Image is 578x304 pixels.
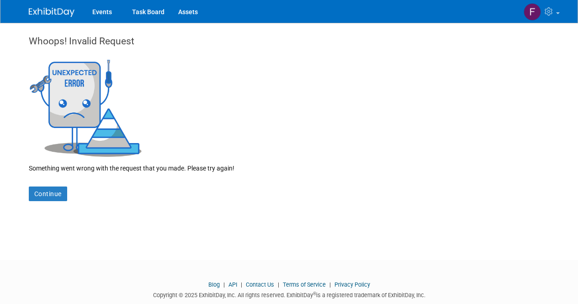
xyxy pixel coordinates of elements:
a: Continue [29,187,67,201]
img: ExhibitDay [29,8,74,17]
sup: ® [313,291,316,296]
a: Terms of Service [283,281,326,288]
span: | [327,281,333,288]
span: | [276,281,281,288]
div: Something went wrong with the request that you made. Please try again! [29,157,550,173]
img: Faith Byrd [524,3,541,21]
a: Privacy Policy [334,281,370,288]
div: Whoops! Invalid Request [29,34,550,57]
span: | [239,281,244,288]
a: Contact Us [246,281,274,288]
a: Blog [208,281,220,288]
span: | [221,281,227,288]
a: API [228,281,237,288]
img: Invalid Request [29,57,143,157]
